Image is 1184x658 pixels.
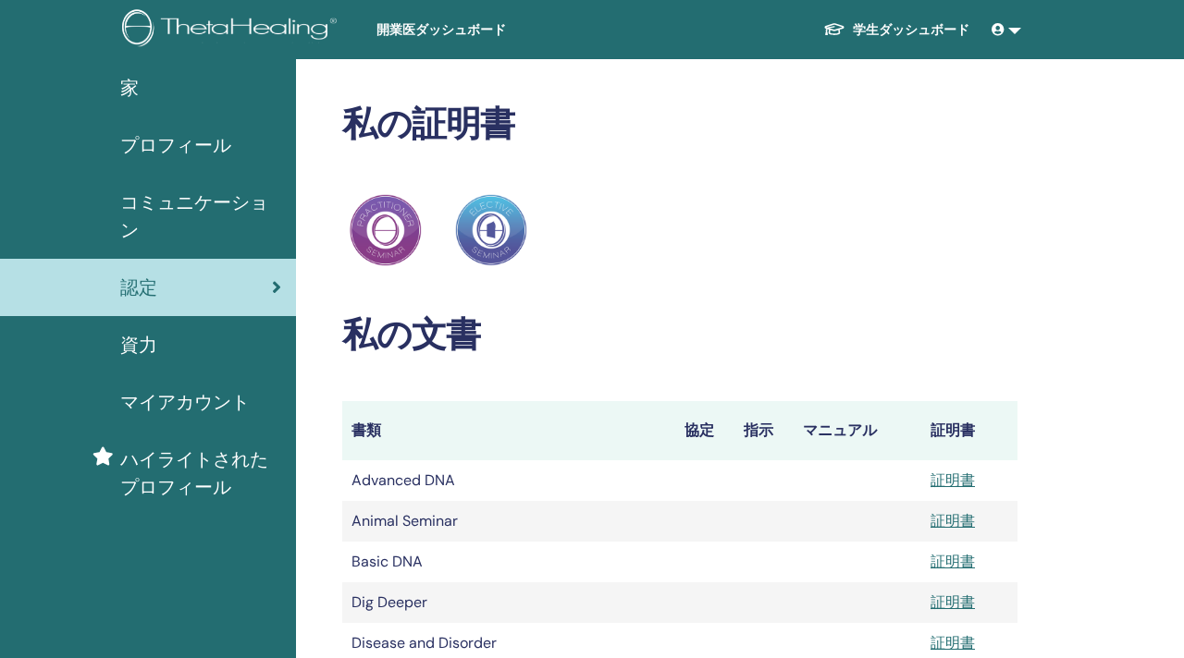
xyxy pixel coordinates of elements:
[808,13,984,47] a: 学生ダッシュボード
[350,194,422,266] img: Practitioner
[342,542,675,582] td: Basic DNA
[120,331,157,359] span: 資力
[342,460,675,501] td: Advanced DNA
[342,401,675,460] th: 書類
[931,470,975,490] a: 証明書
[376,20,654,40] span: 開業医ダッシュボード
[931,552,975,571] a: 証明書
[342,104,1017,146] h2: 私の証明書
[931,511,975,530] a: 証明書
[120,74,139,102] span: 家
[120,388,250,416] span: マイアカウント
[120,189,281,244] span: コミュニケーション
[120,131,231,159] span: プロフィール
[921,401,1017,460] th: 証明書
[342,582,675,623] td: Dig Deeper
[120,445,281,501] span: ハイライトされたプロフィール
[122,9,343,51] img: logo.png
[342,314,1017,357] h2: 私の文書
[931,592,975,612] a: 証明書
[794,401,921,460] th: マニュアル
[734,401,794,460] th: 指示
[823,21,845,37] img: graduation-cap-white.svg
[675,401,734,460] th: 協定
[931,633,975,652] a: 証明書
[120,274,157,301] span: 認定
[455,194,527,266] img: Practitioner
[342,501,675,542] td: Animal Seminar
